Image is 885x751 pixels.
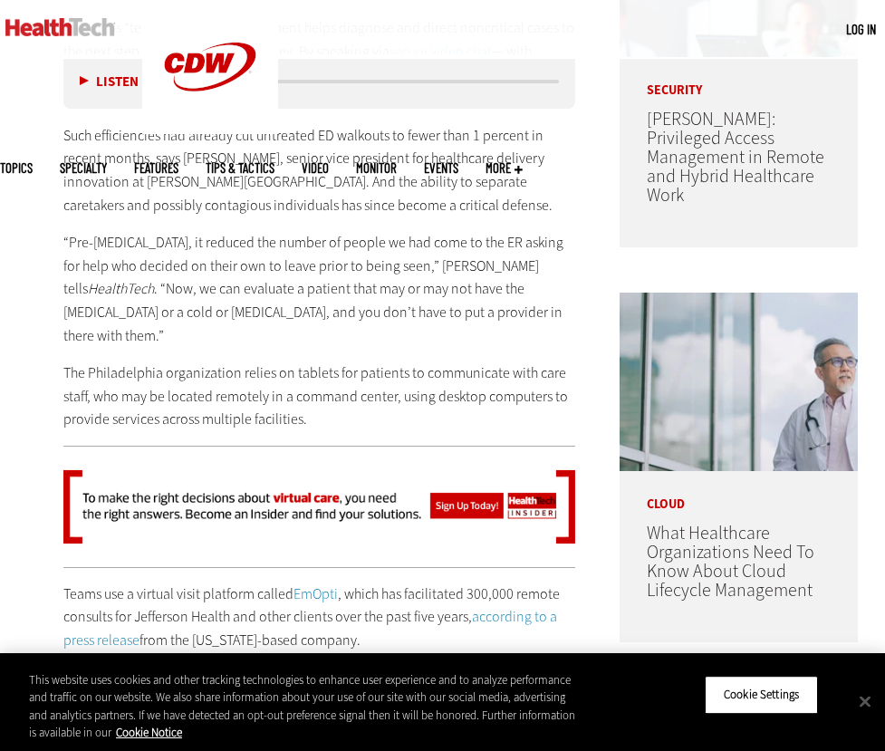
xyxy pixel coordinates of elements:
a: MonITor [356,161,397,175]
img: Home [5,18,115,36]
span: Specialty [60,161,107,175]
a: Log in [846,21,876,37]
img: doctor in front of clouds and reflective building [620,293,858,471]
img: Become an Insider [63,463,575,551]
a: Events [424,161,458,175]
button: Close [845,681,885,721]
a: Video [302,161,329,175]
a: according to a press release [63,607,557,650]
button: Cookie Settings [705,676,818,714]
div: This website uses cookies and other tracking technologies to enhance user experience and to analy... [29,671,578,742]
p: Teams use a virtual visit platform called , which has facilitated 300,000 remote consults for Jef... [63,583,575,652]
em: HealthTech [88,279,154,298]
a: CDW [142,120,278,139]
a: Features [134,161,178,175]
span: More [486,161,523,175]
a: Tips & Tactics [206,161,274,175]
a: [PERSON_NAME]: Privileged Access Management in Remote and Hybrid Healthcare Work [647,107,824,207]
a: More information about your privacy [116,725,182,740]
a: What Healthcare Organizations Need To Know About Cloud Lifecycle Management [647,521,814,602]
a: EmOpti [293,584,338,603]
p: The Philadelphia organization relies on tablets for patients to communicate with care staff, who ... [63,361,575,431]
p: “Pre-[MEDICAL_DATA], it reduced the number of people we had come to the ER asking for help who de... [63,231,575,347]
div: User menu [846,20,876,39]
p: Cloud [620,471,858,511]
